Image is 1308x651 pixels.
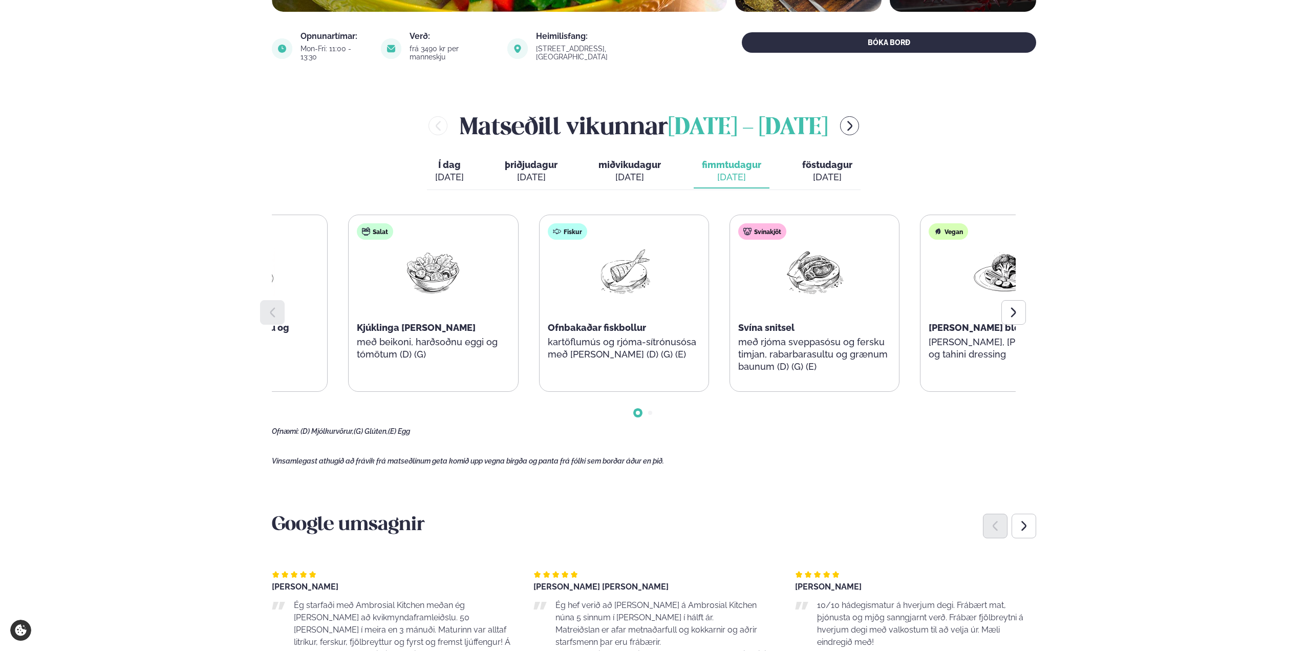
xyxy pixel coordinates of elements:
div: Verð: [410,32,495,40]
span: (G) Glúten, [354,427,388,435]
span: [PERSON_NAME] blómkál [929,322,1042,333]
span: (D) Mjólkurvörur, [301,427,354,435]
img: salad.svg [362,227,370,236]
p: með rjóma sveppasósu og fersku timjan, rabarbarasultu og grænum baunum (D) (G) (E) [738,336,891,373]
div: [DATE] [702,171,761,183]
button: menu-btn-right [840,116,859,135]
h3: Google umsagnir [272,513,1036,538]
div: frá 3490 kr per manneskju [410,45,495,61]
span: Ofnbakaðar fiskbollur [548,322,646,333]
div: [PERSON_NAME] [PERSON_NAME] [533,583,775,591]
p: kartöflumús og rjóma-sítrónusósa með [PERSON_NAME] (D) (G) (E) [548,336,700,361]
span: Ofnæmi: [272,427,299,435]
span: (E) Egg [388,427,410,435]
span: föstudagur [802,159,852,170]
button: föstudagur [DATE] [794,155,861,188]
button: fimmtudagur [DATE] [694,155,769,188]
p: [PERSON_NAME], [PERSON_NAME] og tahini dressing [929,336,1081,361]
img: Vegan.svg [934,227,942,236]
img: Fish.png [591,248,657,296]
div: [DATE] [598,171,661,183]
span: miðvikudagur [598,159,661,170]
button: BÓKA BORÐ [742,32,1036,53]
div: Previous slide [983,514,1007,538]
div: Heimilisfang: [536,32,678,40]
div: [PERSON_NAME] [272,583,513,591]
span: Svína snitsel [738,322,795,333]
h2: Matseðill vikunnar [460,109,828,142]
img: Salad.png [400,248,466,296]
span: 10/10 hádegismatur á hverjum degi. Frábært mat, þjónusta og mjög sanngjarnt verð. Frábær fjölbrey... [817,600,1023,647]
div: Next slide [1012,514,1036,538]
div: Mon-Fri: 11:00 - 13:30 [301,45,369,61]
button: Í dag [DATE] [427,155,472,188]
div: Fiskur [548,223,587,240]
div: [PERSON_NAME] [795,583,1036,591]
div: Svínakjöt [738,223,786,240]
span: Go to slide 2 [648,411,652,415]
span: Kjúklinga [PERSON_NAME] [357,322,476,333]
img: pork.svg [743,227,752,236]
p: Ég hef verið að [PERSON_NAME] á Ambrosial Kitchen núna 5 sinnum í [PERSON_NAME] í hálft ár. [555,599,775,624]
button: miðvikudagur [DATE] [590,155,669,188]
img: image alt [507,38,528,59]
span: Í dag [435,159,464,171]
img: image alt [381,38,401,59]
div: Vegan [929,223,968,240]
a: link [536,51,678,63]
span: Go to slide 1 [636,411,640,415]
a: Cookie settings [10,620,31,641]
span: [DATE] - [DATE] [668,117,828,139]
div: [DATE] [435,171,464,183]
p: Matreiðslan er afar metnaðarfull og kokkarnir og aðrir starfsmenn þar eru frábærir. [555,624,775,648]
button: menu-btn-left [428,116,447,135]
div: [DATE] [802,171,852,183]
span: Vinsamlegast athugið að frávik frá matseðlinum geta komið upp vegna birgða og panta frá fólki sem... [272,457,664,465]
div: [STREET_ADDRESS], [GEOGRAPHIC_DATA] [536,45,678,61]
div: Salat [357,223,393,240]
p: með beikoni, harðsoðnu eggi og tómötum (D) (G) [357,336,509,361]
img: Vegan.png [972,248,1038,296]
span: þriðjudagur [505,159,557,170]
img: fish.svg [553,227,561,236]
div: [DATE] [505,171,557,183]
div: Opnunartímar: [301,32,369,40]
button: þriðjudagur [DATE] [497,155,566,188]
span: fimmtudagur [702,159,761,170]
img: image alt [272,38,292,59]
img: Pork-Meat.png [782,248,847,296]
